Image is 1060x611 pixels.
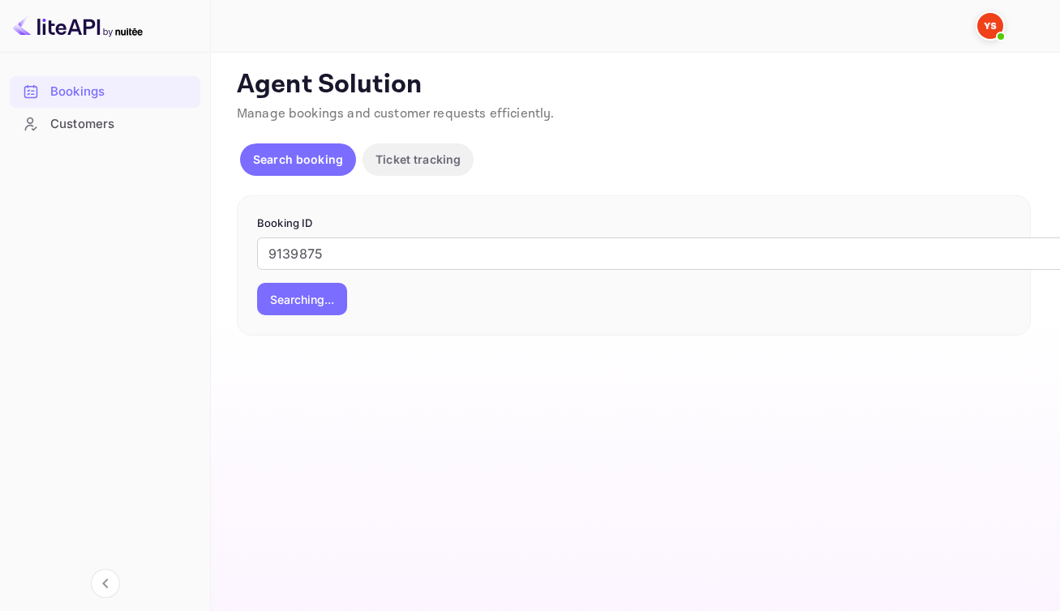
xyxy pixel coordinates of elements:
[10,109,200,139] a: Customers
[10,109,200,140] div: Customers
[50,115,192,134] div: Customers
[257,216,1011,232] p: Booking ID
[237,105,555,122] span: Manage bookings and customer requests efficiently.
[257,283,347,315] button: Searching...
[13,13,143,39] img: LiteAPI logo
[50,83,192,101] div: Bookings
[977,13,1003,39] img: Yandex Support
[10,76,200,106] a: Bookings
[376,151,461,168] p: Ticket tracking
[237,69,1031,101] p: Agent Solution
[91,569,120,598] button: Collapse navigation
[10,76,200,108] div: Bookings
[253,151,343,168] p: Search booking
